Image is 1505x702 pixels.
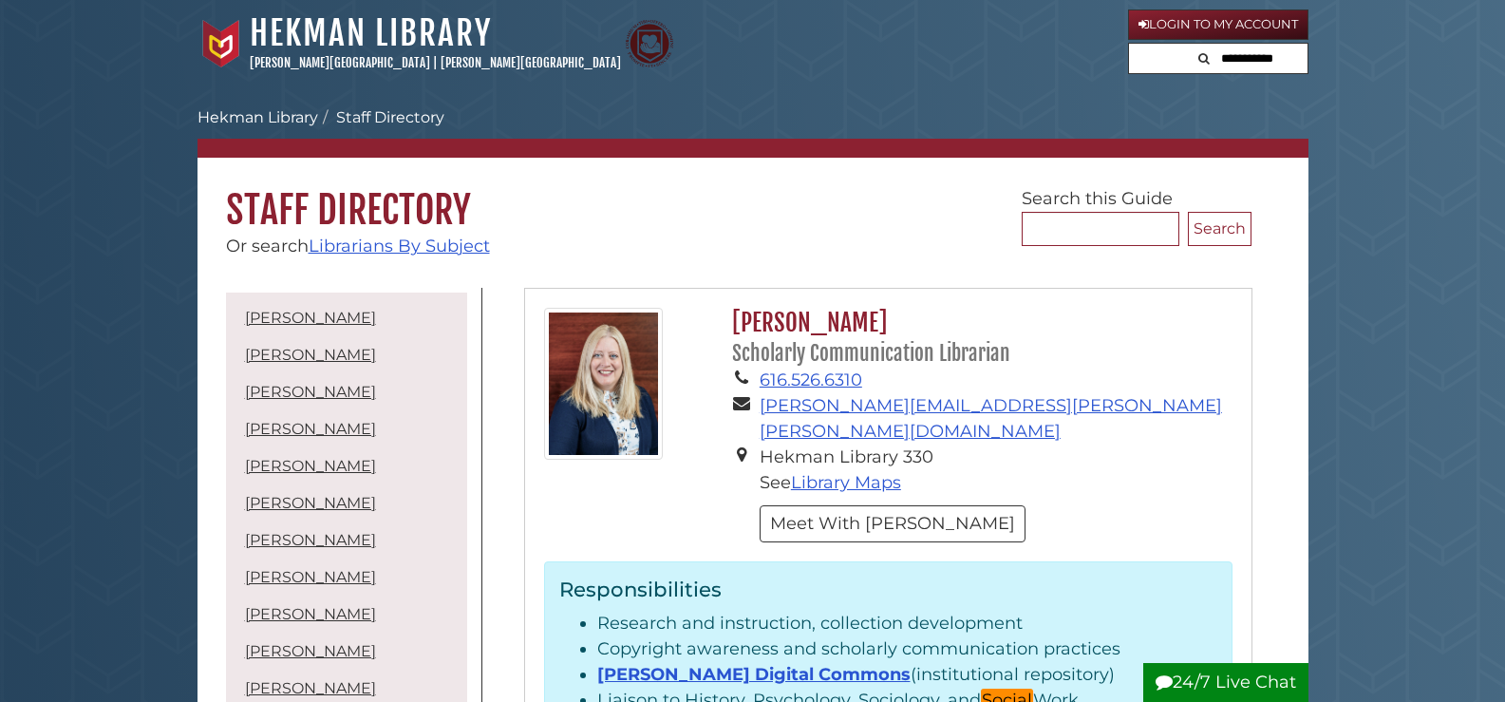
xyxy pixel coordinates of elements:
[433,55,438,70] span: |
[198,20,245,67] img: Calvin University
[250,55,430,70] a: [PERSON_NAME][GEOGRAPHIC_DATA]
[597,662,1217,688] li: (institutional repository)
[309,236,490,256] a: Librarians By Subject
[760,395,1222,442] a: [PERSON_NAME][EMAIL_ADDRESS][PERSON_NAME][PERSON_NAME][DOMAIN_NAME]
[245,383,376,401] a: [PERSON_NAME]
[198,158,1308,234] h1: Staff Directory
[760,505,1025,542] button: Meet With [PERSON_NAME]
[245,642,376,660] a: [PERSON_NAME]
[336,108,444,126] a: Staff Directory
[198,106,1308,158] nav: breadcrumb
[760,370,862,390] a: 616.526.6310
[1198,52,1210,65] i: Search
[245,494,376,512] a: [PERSON_NAME]
[441,55,621,70] a: [PERSON_NAME][GEOGRAPHIC_DATA]
[597,611,1217,636] li: Research and instruction, collection development
[245,679,376,697] a: [PERSON_NAME]
[250,12,492,54] a: Hekman Library
[544,308,663,460] img: gina_bolger_125x160.jpg
[245,531,376,549] a: [PERSON_NAME]
[245,346,376,364] a: [PERSON_NAME]
[245,605,376,623] a: [PERSON_NAME]
[226,236,490,256] span: Or search
[1193,44,1215,69] button: Search
[732,341,1010,366] small: Scholarly Communication Librarian
[1143,663,1308,702] button: 24/7 Live Chat
[198,108,318,126] a: Hekman Library
[559,577,1217,601] h3: Responsibilities
[245,568,376,586] a: [PERSON_NAME]
[760,445,1232,496] li: Hekman Library 330 See
[245,420,376,438] a: [PERSON_NAME]
[597,664,911,685] a: [PERSON_NAME] Digital Commons
[597,636,1217,662] li: Copyright awareness and scholarly communication practices
[626,20,673,67] img: Calvin Theological Seminary
[1188,212,1251,246] button: Search
[791,472,901,493] a: Library Maps
[245,457,376,475] a: [PERSON_NAME]
[1128,9,1308,40] a: Login to My Account
[723,308,1232,368] h2: [PERSON_NAME]
[245,309,376,327] a: [PERSON_NAME]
